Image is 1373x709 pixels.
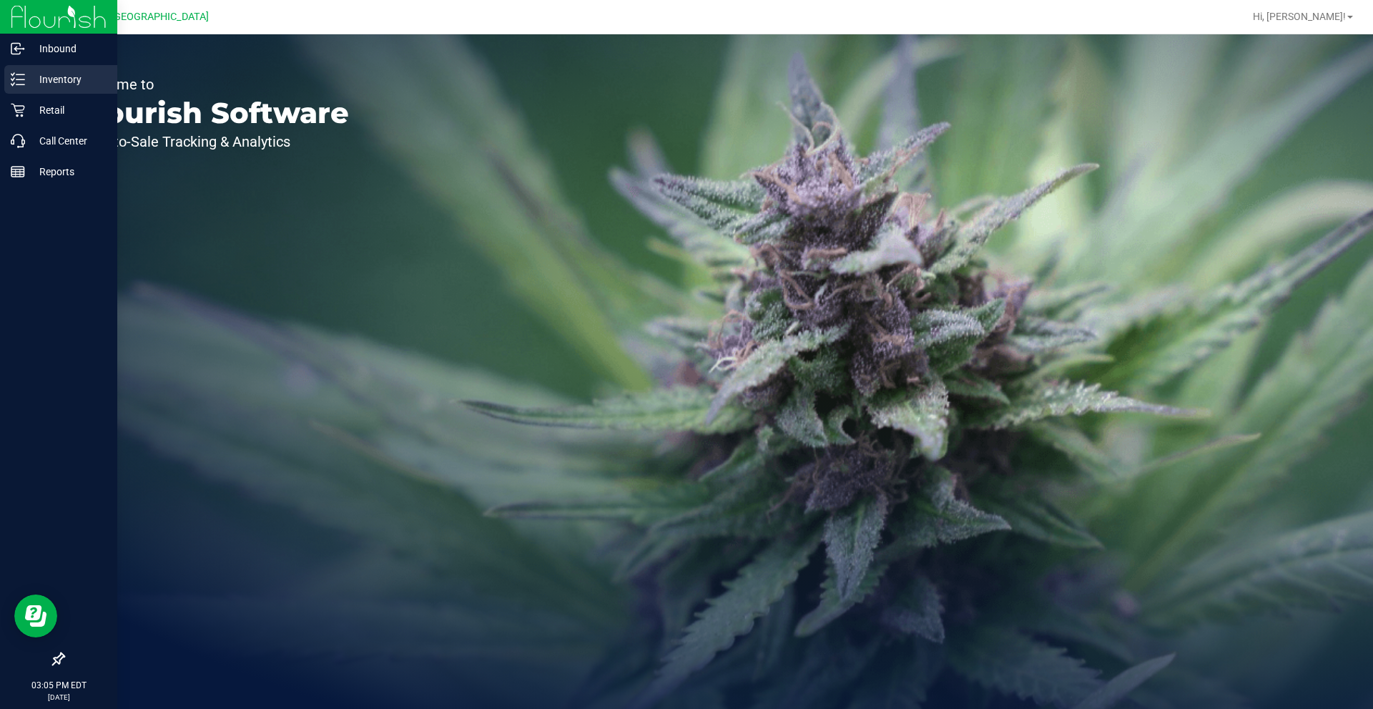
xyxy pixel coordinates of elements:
p: [DATE] [6,692,111,703]
span: GA2 - [GEOGRAPHIC_DATA] [83,11,209,23]
inline-svg: Call Center [11,134,25,148]
span: Hi, [PERSON_NAME]! [1253,11,1346,22]
inline-svg: Inventory [11,72,25,87]
p: 03:05 PM EDT [6,679,111,692]
p: Retail [25,102,111,119]
inline-svg: Reports [11,165,25,179]
p: Inbound [25,40,111,57]
iframe: Resource center [14,595,57,637]
p: Welcome to [77,77,349,92]
p: Flourish Software [77,99,349,127]
inline-svg: Retail [11,103,25,117]
p: Call Center [25,132,111,150]
p: Seed-to-Sale Tracking & Analytics [77,135,349,149]
inline-svg: Inbound [11,41,25,56]
p: Reports [25,163,111,180]
p: Inventory [25,71,111,88]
